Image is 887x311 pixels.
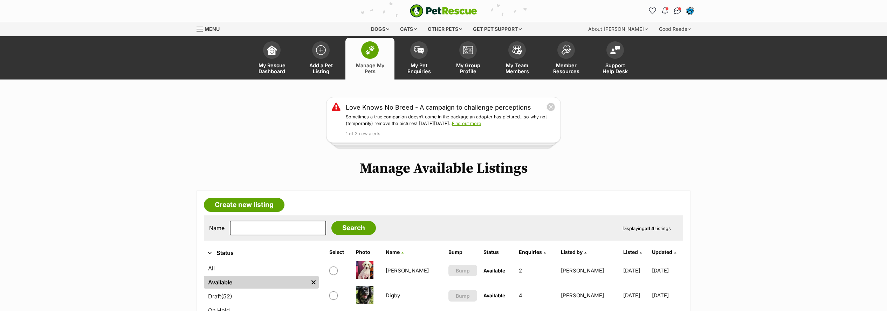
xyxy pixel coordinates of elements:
[456,292,470,299] span: Bump
[403,62,435,74] span: My Pet Enquiries
[654,22,696,36] div: Good Reads
[516,283,557,307] td: 4
[204,262,319,275] a: All
[395,22,422,36] div: Cats
[394,38,443,80] a: My Pet Enquiries
[620,283,651,307] td: [DATE]
[561,249,586,255] a: Listed by
[672,5,683,16] a: Conversations
[623,249,642,255] a: Listed
[305,62,337,74] span: Add a Pet Listing
[354,62,386,74] span: Manage My Pets
[662,7,668,14] img: notifications-46538b983faf8c2785f20acdc204bb7945ddae34d4c08c2a6579f10ce5e182be.svg
[516,258,557,283] td: 2
[386,267,429,274] a: [PERSON_NAME]
[591,38,640,80] a: Support Help Desk
[197,22,225,35] a: Menu
[296,38,345,80] a: Add a Pet Listing
[483,292,505,298] span: Available
[561,267,604,274] a: [PERSON_NAME]
[410,4,477,18] img: logo-e224e6f780fb5917bec1dbf3a21bbac754714ae5b6737aabdf751b685950b380.svg
[599,62,631,74] span: Support Help Desk
[546,103,555,111] button: close
[448,265,477,276] button: Bump
[410,4,477,18] a: PetRescue
[493,38,542,80] a: My Team Members
[561,292,604,299] a: [PERSON_NAME]
[452,62,484,74] span: My Group Profile
[456,267,470,274] span: Bump
[353,247,383,258] th: Photo
[687,7,694,14] img: Lisa Green profile pic
[561,45,571,55] img: member-resources-icon-8e73f808a243e03378d46382f2149f9095a855e16c252ad45f914b54edf8863c.svg
[452,121,481,126] a: Find out more
[468,22,527,36] div: Get pet support
[316,45,326,55] img: add-pet-listing-icon-0afa8454b4691262ce3f59096e99ab1cd57d4a30225e0717b998d2c9b9846f56.svg
[209,225,225,231] label: Name
[326,247,352,258] th: Select
[386,249,400,255] span: Name
[346,114,555,127] p: Sometimes a true companion doesn’t come in the package an adopter has pictured…so why not (tempor...
[542,38,591,80] a: Member Resources
[448,290,477,302] button: Bump
[308,276,319,289] a: Remove filter
[267,45,277,55] img: dashboard-icon-eb2f2d2d3e046f16d808141f083e7271f6b2e854fb5c12c21221c1fb7104beca.svg
[204,276,308,289] a: Available
[685,5,696,16] button: My account
[443,38,493,80] a: My Group Profile
[519,249,542,255] span: translation missing: en.admin.listings.index.attributes.enquiries
[652,258,682,283] td: [DATE]
[647,5,658,16] a: Favourites
[674,7,681,14] img: chat-41dd97257d64d25036548639549fe6c8038ab92f7586957e7f3b1b290dea8141.svg
[647,5,696,16] ul: Account quick links
[583,22,653,36] div: About [PERSON_NAME]
[204,198,284,212] a: Create new listing
[423,22,467,36] div: Other pets
[366,22,394,36] div: Dogs
[446,247,480,258] th: Bump
[652,249,672,255] span: Updated
[386,249,404,255] a: Name
[247,38,296,80] a: My Rescue Dashboard
[221,292,232,300] span: (52)
[620,258,651,283] td: [DATE]
[256,62,288,74] span: My Rescue Dashboard
[659,5,671,16] button: Notifications
[331,221,376,235] input: Search
[519,249,546,255] a: Enquiries
[645,226,654,231] strong: all 4
[204,249,319,258] button: Status
[550,62,582,74] span: Member Resources
[501,62,533,74] span: My Team Members
[483,268,505,274] span: Available
[386,292,400,299] a: Digby
[345,38,394,80] a: Manage My Pets
[623,249,638,255] span: Listed
[652,283,682,307] td: [DATE]
[512,46,522,55] img: team-members-icon-5396bd8760b3fe7c0b43da4ab00e1e3bb1a5d9ba89233759b79545d2d3fc5d0d.svg
[204,290,319,303] a: Draft
[463,46,473,54] img: group-profile-icon-3fa3cf56718a62981997c0bc7e787c4b2cf8bcc04b72c1350f741eb67cf2f40e.svg
[610,46,620,54] img: help-desk-icon-fdf02630f3aa405de69fd3d07c3f3aa587a6932b1a1747fa1d2bba05be0121f9.svg
[561,249,583,255] span: Listed by
[414,46,424,54] img: pet-enquiries-icon-7e3ad2cf08bfb03b45e93fb7055b45f3efa6380592205ae92323e6603595dc1f.svg
[205,26,220,32] span: Menu
[346,131,555,137] p: 1 of 3 new alerts
[346,103,531,112] a: Love Knows No Breed - A campaign to challenge perceptions
[652,249,676,255] a: Updated
[481,247,515,258] th: Status
[365,46,375,55] img: manage-my-pets-icon-02211641906a0b7f246fdf0571729dbe1e7629f14944591b6c1af311fb30b64b.svg
[623,226,671,231] span: Displaying Listings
